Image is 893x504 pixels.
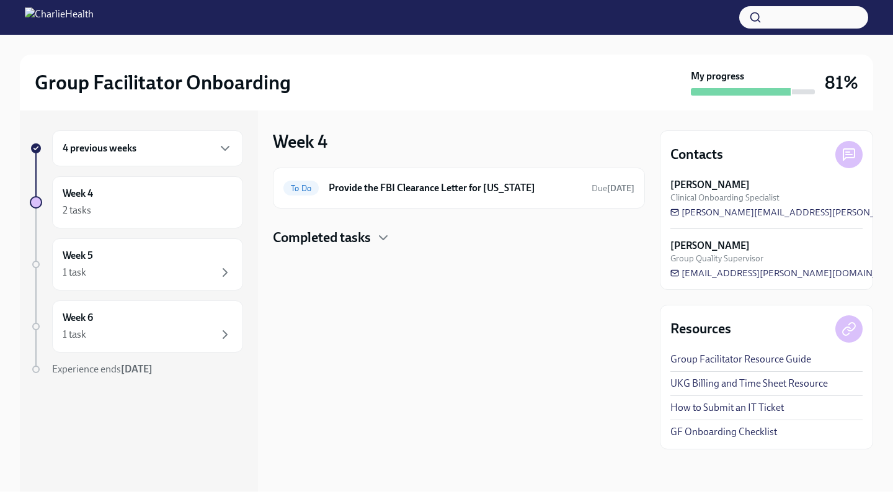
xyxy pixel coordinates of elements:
[670,178,750,192] strong: [PERSON_NAME]
[63,328,86,341] div: 1 task
[30,176,243,228] a: Week 42 tasks
[63,311,93,325] h6: Week 6
[30,238,243,290] a: Week 51 task
[52,130,243,166] div: 4 previous weeks
[670,401,784,415] a: How to Submit an IT Ticket
[52,363,153,375] span: Experience ends
[592,182,634,194] span: October 21st, 2025 09:00
[670,425,777,439] a: GF Onboarding Checklist
[691,70,744,83] strong: My progress
[273,130,327,153] h3: Week 4
[25,7,94,27] img: CharlieHealth
[63,187,93,200] h6: Week 4
[670,353,811,366] a: Group Facilitator Resource Guide
[670,145,723,164] h4: Contacts
[63,204,91,217] div: 2 tasks
[121,363,153,375] strong: [DATE]
[670,377,828,390] a: UKG Billing and Time Sheet Resource
[63,266,86,279] div: 1 task
[30,300,243,353] a: Week 61 task
[35,70,291,95] h2: Group Facilitator Onboarding
[273,228,645,247] div: Completed tasks
[825,71,858,94] h3: 81%
[670,320,731,338] h4: Resources
[283,184,319,193] span: To Do
[670,239,750,253] strong: [PERSON_NAME]
[592,183,634,194] span: Due
[283,178,634,198] a: To DoProvide the FBI Clearance Letter for [US_STATE]Due[DATE]
[670,253,763,264] span: Group Quality Supervisor
[63,142,136,155] h6: 4 previous weeks
[670,192,780,204] span: Clinical Onboarding Specialist
[63,249,93,263] h6: Week 5
[607,183,634,194] strong: [DATE]
[273,228,371,247] h4: Completed tasks
[329,181,582,195] h6: Provide the FBI Clearance Letter for [US_STATE]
